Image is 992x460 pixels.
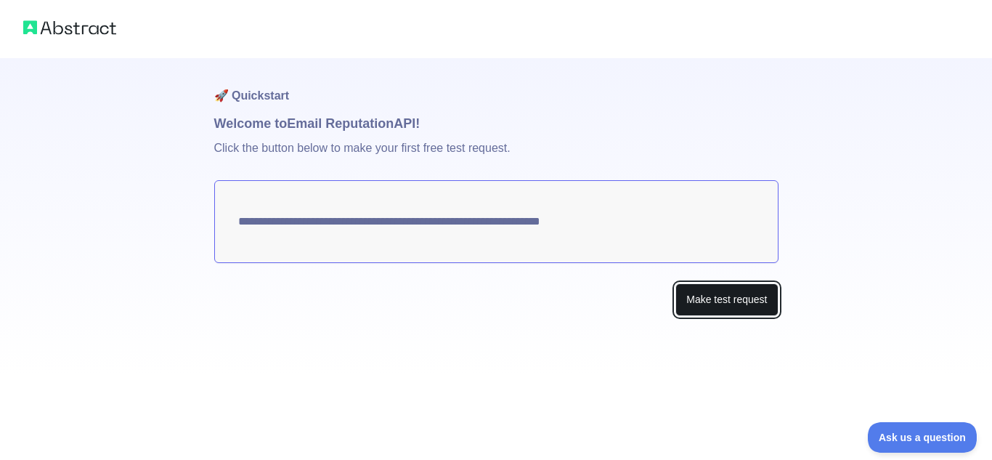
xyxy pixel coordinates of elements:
[214,113,778,134] h1: Welcome to Email Reputation API!
[214,134,778,180] p: Click the button below to make your first free test request.
[214,58,778,113] h1: 🚀 Quickstart
[675,283,778,316] button: Make test request
[868,422,977,453] iframe: Toggle Customer Support
[23,17,116,38] img: Abstract logo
